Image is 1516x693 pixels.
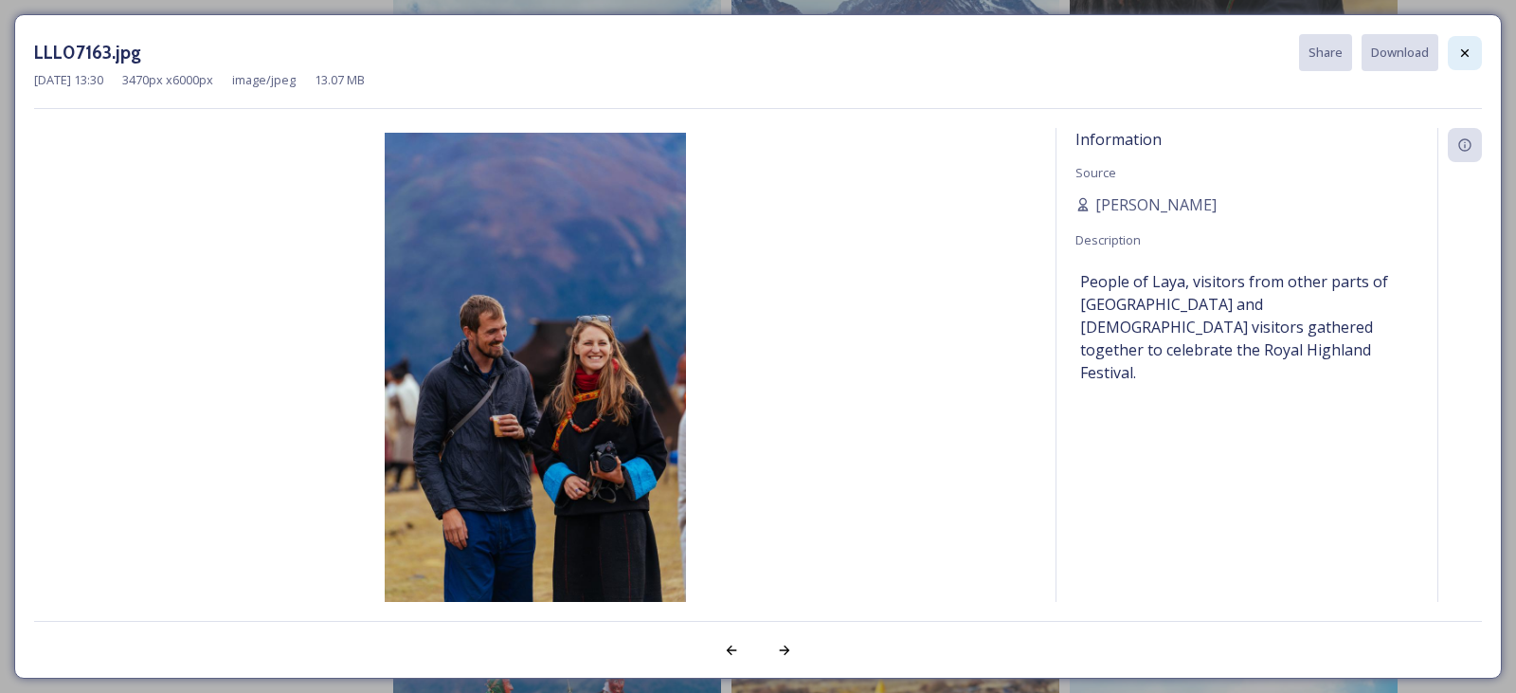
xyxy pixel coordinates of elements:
[34,71,103,89] span: [DATE] 13:30
[1075,129,1162,150] span: Information
[1080,270,1414,384] span: People of Laya, visitors from other parts of [GEOGRAPHIC_DATA] and [DEMOGRAPHIC_DATA] visitors ga...
[1095,193,1217,216] span: [PERSON_NAME]
[1299,34,1352,71] button: Share
[1362,34,1438,71] button: Download
[315,71,365,89] span: 13.07 MB
[1075,231,1141,248] span: Description
[122,71,213,89] span: 3470 px x 6000 px
[34,39,141,66] h3: LLL07163.jpg
[34,133,1037,655] img: LLL07163.jpg
[1075,164,1116,181] span: Source
[232,71,296,89] span: image/jpeg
